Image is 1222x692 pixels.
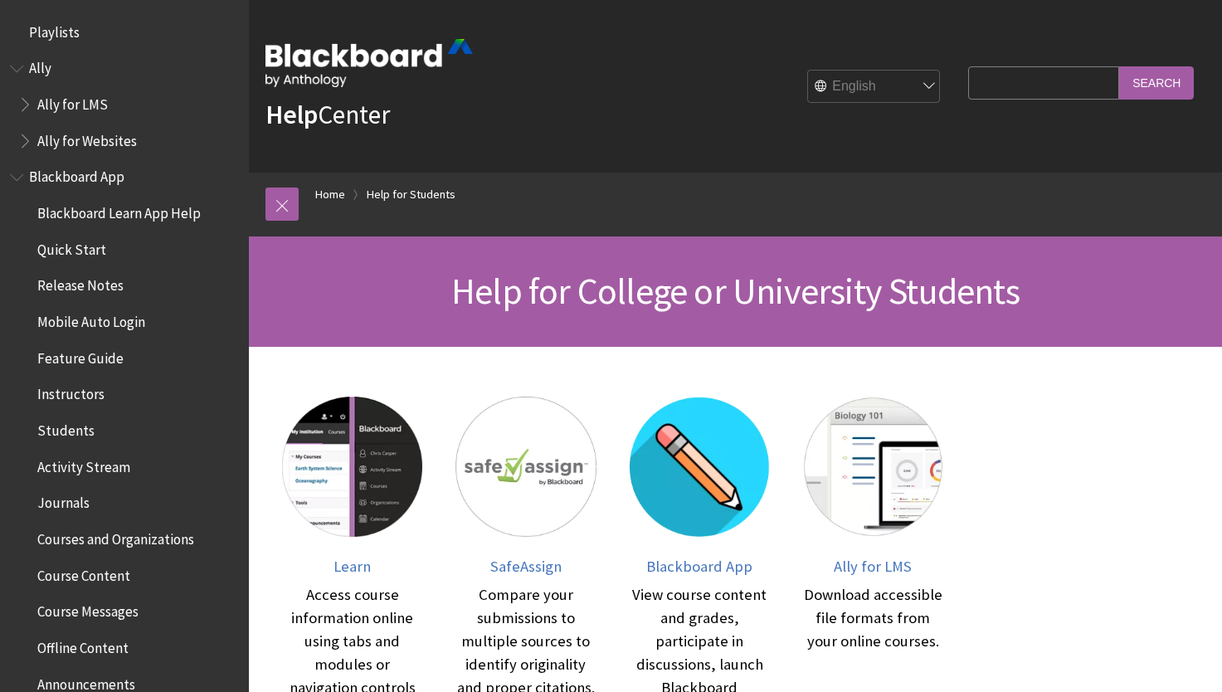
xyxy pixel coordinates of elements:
img: Blackboard by Anthology [265,39,473,87]
span: Blackboard Learn App Help [37,199,201,222]
span: Course Messages [37,598,139,621]
nav: Book outline for Playlists [10,18,239,46]
span: Courses and Organizations [37,525,194,548]
span: Help for College or University Students [451,268,1020,314]
span: Learn [333,557,371,576]
span: SafeAssign [490,557,562,576]
a: Help for Students [367,184,455,205]
span: Activity Stream [37,453,130,475]
span: Blackboard App [29,163,124,186]
input: Search [1119,66,1194,99]
span: Mobile Auto Login [37,308,145,330]
img: Learn [282,397,422,537]
nav: Book outline for Anthology Ally Help [10,55,239,155]
span: Journals [37,490,90,512]
a: Home [315,184,345,205]
span: Release Notes [37,272,124,295]
span: Course Content [37,562,130,584]
span: Feature Guide [37,344,124,367]
img: Blackboard App [630,397,770,537]
span: Playlists [29,18,80,41]
div: Download accessible file formats from your online courses. [803,583,943,653]
img: Ally for LMS [803,397,943,537]
span: Ally for Websites [37,127,137,149]
span: Students [37,417,95,439]
span: Quick Start [37,236,106,258]
span: Offline Content [37,634,129,656]
img: SafeAssign [455,397,596,537]
span: Ally [29,55,51,77]
strong: Help [265,98,318,131]
a: HelpCenter [265,98,390,131]
span: Ally for LMS [37,90,108,113]
span: Ally for LMS [834,557,912,576]
span: Blackboard App [646,557,752,576]
select: Site Language Selector [808,71,941,104]
span: Instructors [37,381,105,403]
